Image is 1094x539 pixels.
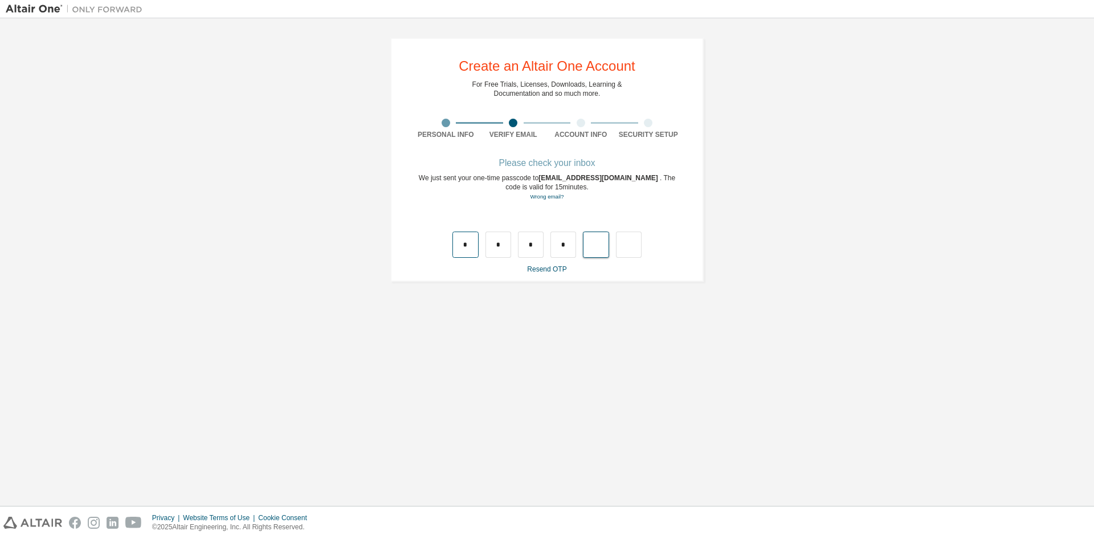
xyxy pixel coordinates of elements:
[258,513,313,522] div: Cookie Consent
[412,130,480,139] div: Personal Info
[480,130,548,139] div: Verify Email
[6,3,148,15] img: Altair One
[412,160,682,167] div: Please check your inbox
[459,59,635,73] div: Create an Altair One Account
[412,173,682,201] div: We just sent your one-time passcode to . The code is valid for 15 minutes.
[615,130,683,139] div: Security Setup
[125,517,142,529] img: youtube.svg
[152,522,314,532] p: © 2025 Altair Engineering, Inc. All Rights Reserved.
[538,174,660,182] span: [EMAIL_ADDRESS][DOMAIN_NAME]
[530,193,564,200] a: Go back to the registration form
[88,517,100,529] img: instagram.svg
[69,517,81,529] img: facebook.svg
[527,265,566,273] a: Resend OTP
[107,517,119,529] img: linkedin.svg
[3,517,62,529] img: altair_logo.svg
[152,513,183,522] div: Privacy
[472,80,622,98] div: For Free Trials, Licenses, Downloads, Learning & Documentation and so much more.
[183,513,258,522] div: Website Terms of Use
[547,130,615,139] div: Account Info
